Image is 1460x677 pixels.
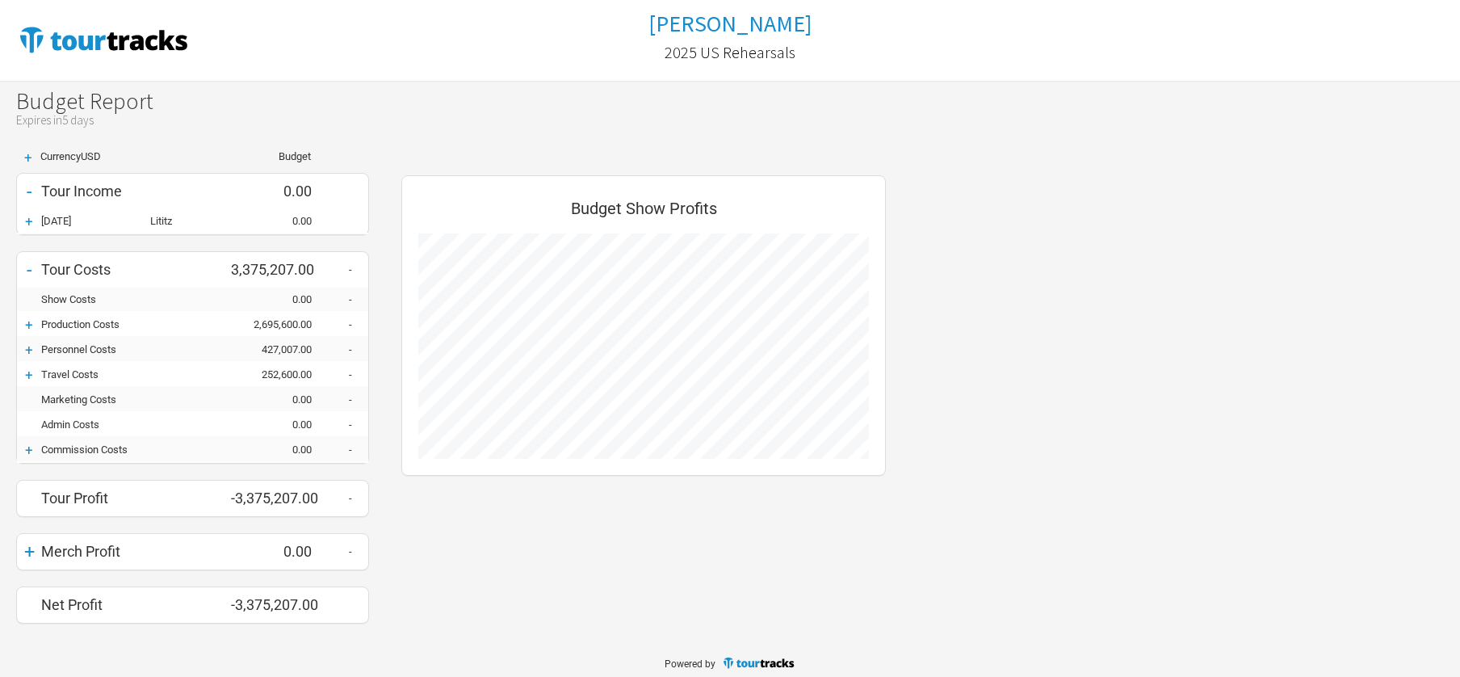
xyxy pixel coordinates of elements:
div: + [16,151,40,165]
div: Budget Show Profits [418,192,869,233]
div: - [328,368,368,381]
div: 0.00 [231,543,328,560]
div: - [328,545,368,557]
div: Personnel Costs [41,343,231,355]
div: 2,695,600.00 [231,318,328,330]
div: - [328,492,368,504]
img: TourTracks [722,656,796,670]
div: + [17,442,41,458]
div: Tour Income [41,183,231,200]
div: Tour Profit [41,490,231,507]
div: Lititz [150,215,231,227]
div: 0.00 [231,293,328,305]
div: 06-Oct-25 [41,215,150,227]
h1: Budget Report [16,89,1460,127]
div: 3,375,207.00 [231,261,328,278]
a: 2025 US Rehearsals [665,36,795,69]
div: Net Profit [41,596,231,613]
div: - [17,259,41,281]
div: Commission Costs [41,444,231,456]
div: Merch Profit [41,543,231,560]
div: 252,600.00 [231,368,328,381]
div: 427,007.00 [231,343,328,355]
div: - [328,318,368,330]
span: Powered by [665,658,715,670]
div: + [17,540,41,563]
div: + [17,367,41,383]
span: Currency USD [40,150,101,162]
h1: [PERSON_NAME] [648,9,812,38]
div: - [328,393,368,406]
div: Travel Costs [41,368,231,381]
div: 0.00 [231,444,328,456]
div: - [17,180,41,203]
div: + [17,213,41,229]
div: Marketing Costs [41,393,231,406]
div: Production Costs [41,318,231,330]
div: Budget [230,151,311,162]
div: Admin Costs [41,418,231,431]
div: - [328,343,368,355]
div: -3,375,207.00 [231,490,328,507]
div: Show Costs [41,293,231,305]
a: [PERSON_NAME] [648,11,812,36]
h2: 2025 US Rehearsals [665,44,795,61]
div: + [17,317,41,333]
div: 0.00 [231,393,328,406]
div: + [17,342,41,358]
img: TourTracks [16,23,191,56]
div: 0.00 [231,183,328,200]
div: 0.00 [231,215,328,227]
div: Tour Costs [41,261,231,278]
div: -3,375,207.00 [231,596,328,613]
div: - [328,418,368,431]
div: 0.00 [231,418,328,431]
div: Expires in 5 days [16,114,1460,128]
div: - [328,444,368,456]
div: - [328,263,368,275]
div: - [328,293,368,305]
